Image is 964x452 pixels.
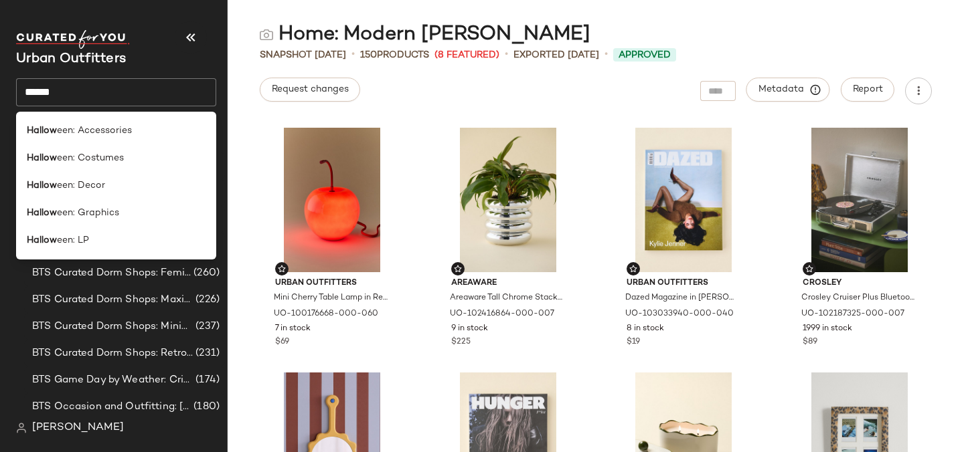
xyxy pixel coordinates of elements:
[57,179,105,193] span: een: Decor
[505,47,508,63] span: •
[16,52,126,66] span: Current Company Name
[260,78,360,102] button: Request changes
[805,265,813,273] img: svg%3e
[801,292,915,304] span: Crosley Cruiser Plus Bluetooth Record Player in Silver at Urban Outfitters
[758,84,819,96] span: Metadata
[513,48,599,62] p: Exported [DATE]
[440,128,576,272] img: 102416864_007_b
[27,151,57,165] b: Hallow
[627,336,640,348] span: $19
[434,48,499,62] span: (8 Featured)
[841,78,894,102] button: Report
[275,277,389,290] span: Urban Outfitters
[16,30,130,49] img: cfy_white_logo.C9jOOHJF.svg
[32,399,191,415] span: BTS Occasion and Outfitting: [PERSON_NAME] to Party
[264,128,400,272] img: 100176668_060_b
[32,292,193,308] span: BTS Curated Dorm Shops: Maximalist
[451,336,471,348] span: $225
[27,124,57,138] b: Hallow
[746,78,830,102] button: Metadata
[616,128,751,272] img: 103033940_040_b
[792,128,927,272] img: 102187325_007_b
[351,47,355,63] span: •
[57,151,124,165] span: een: Costumes
[193,292,220,308] span: (226)
[451,277,565,290] span: Areaware
[27,233,57,247] b: Hallow
[191,399,220,415] span: (180)
[803,323,852,335] span: 1999 in stock
[271,84,349,95] span: Request changes
[627,277,740,290] span: Urban Outfitters
[629,265,637,273] img: svg%3e
[32,265,191,281] span: BTS Curated Dorm Shops: Feminine
[260,28,273,41] img: svg%3e
[454,265,462,273] img: svg%3e
[450,292,564,304] span: Areaware Tall Chrome Stacking Planter in Silver at Urban Outfitters
[27,179,57,193] b: Hallow
[451,323,488,335] span: 9 in stock
[625,292,739,304] span: Dazed Magazine in [PERSON_NAME] at Urban Outfitters
[360,50,377,60] span: 150
[193,372,220,388] span: (174)
[32,319,193,334] span: BTS Curated Dorm Shops: Minimalist
[605,47,608,63] span: •
[32,346,193,361] span: BTS Curated Dorm Shops: Retro+ Boho
[260,48,346,62] span: Snapshot [DATE]
[275,336,289,348] span: $69
[32,372,193,388] span: BTS Game Day by Weather: Crisp & Cozy
[360,48,429,62] div: Products
[193,319,220,334] span: (237)
[627,323,664,335] span: 8 in stock
[450,308,554,320] span: UO-102416864-000-007
[803,336,817,348] span: $89
[260,21,590,48] div: Home: Modern [PERSON_NAME]
[16,423,27,433] img: svg%3e
[852,84,883,95] span: Report
[625,308,734,320] span: UO-103033940-000-040
[57,206,119,220] span: een: Graphics
[57,124,132,138] span: een: Accessories
[32,420,124,436] span: [PERSON_NAME]
[275,323,311,335] span: 7 in stock
[274,292,388,304] span: Mini Cherry Table Lamp in Red at Urban Outfitters
[27,206,57,220] b: Hallow
[57,233,89,247] span: een: LP
[191,265,220,281] span: (260)
[278,265,286,273] img: svg%3e
[801,308,904,320] span: UO-102187325-000-007
[803,277,916,290] span: Crosley
[619,48,671,62] span: Approved
[193,346,220,361] span: (231)
[274,308,378,320] span: UO-100176668-000-060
